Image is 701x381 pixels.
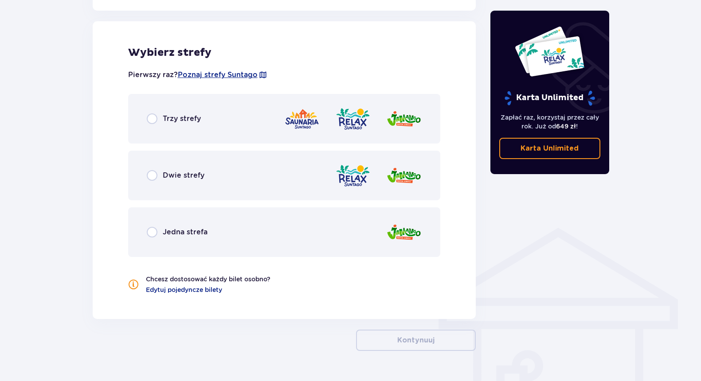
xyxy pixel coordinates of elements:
span: 649 zł [556,123,576,130]
img: zone logo [386,106,422,132]
p: Jedna strefa [163,227,208,237]
a: Karta Unlimited [499,138,600,159]
p: Trzy strefy [163,114,201,124]
img: zone logo [386,220,422,245]
button: Kontynuuj [356,330,476,351]
img: zone logo [386,163,422,188]
img: zone logo [335,163,371,188]
p: Kontynuuj [397,335,435,345]
p: Karta Unlimited [521,144,579,153]
a: Poznaj strefy Suntago [178,70,258,80]
p: Karta Unlimited [504,90,596,106]
p: Pierwszy raz? [128,70,267,80]
p: Chcesz dostosować każdy bilet osobno? [146,275,270,284]
p: Zapłać raz, korzystaj przez cały rok. Już od ! [499,113,600,131]
p: Dwie strefy [163,171,204,180]
img: zone logo [284,106,320,132]
p: Wybierz strefy [128,46,441,59]
a: Edytuj pojedyncze bilety [146,285,222,294]
img: zone logo [335,106,371,132]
